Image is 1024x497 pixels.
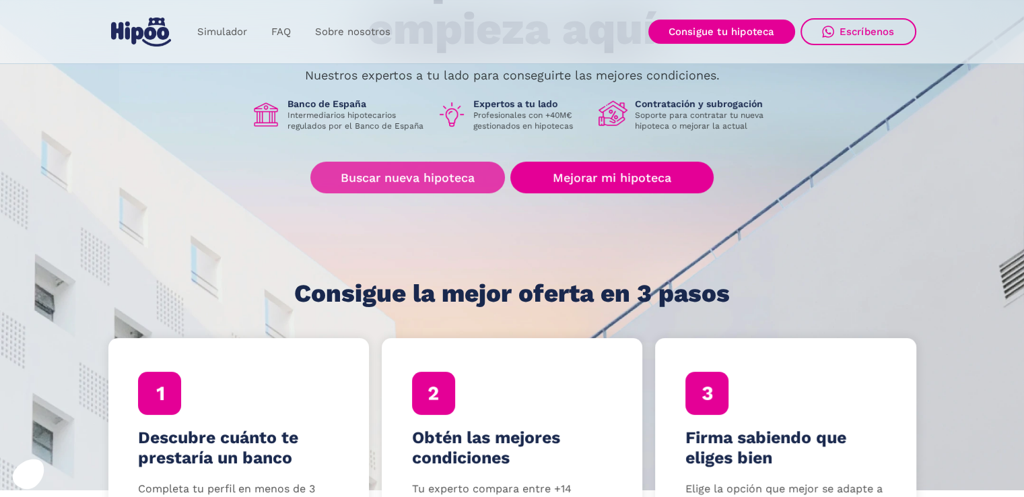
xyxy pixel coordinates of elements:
a: Mejorar mi hipoteca [510,162,713,193]
h1: Expertos a tu lado [473,98,588,110]
a: home [108,12,174,52]
a: Sobre nosotros [303,19,403,45]
a: Consigue tu hipoteca [648,20,795,44]
h1: Consigue la mejor oferta en 3 pasos [294,280,730,307]
div: Escríbenos [840,26,895,38]
a: Escríbenos [800,18,916,45]
h4: Descubre cuánto te prestaría un banco [138,428,339,468]
p: Nuestros expertos a tu lado para conseguirte las mejores condiciones. [305,70,720,81]
a: FAQ [259,19,303,45]
p: Profesionales con +40M€ gestionados en hipotecas [473,110,588,131]
p: Intermediarios hipotecarios regulados por el Banco de España [287,110,426,131]
h1: Banco de España [287,98,426,110]
a: Buscar nueva hipoteca [310,162,505,193]
p: Soporte para contratar tu nueva hipoteca o mejorar la actual [635,110,774,131]
h4: Obtén las mejores condiciones [412,428,613,468]
h4: Firma sabiendo que eliges bien [685,428,886,468]
a: Simulador [185,19,259,45]
h1: Contratación y subrogación [635,98,774,110]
